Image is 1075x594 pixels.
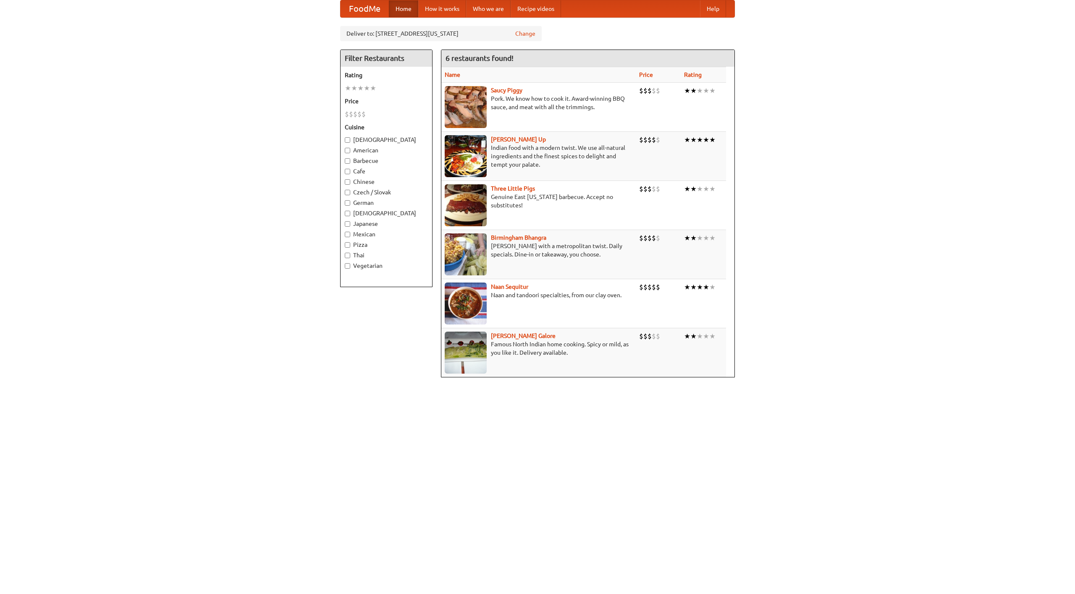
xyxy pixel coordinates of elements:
[370,84,376,93] li: ★
[684,71,702,78] a: Rating
[697,283,703,292] li: ★
[345,137,350,143] input: [DEMOGRAPHIC_DATA]
[345,169,350,174] input: Cafe
[684,332,690,341] li: ★
[643,86,648,95] li: $
[491,332,556,339] a: [PERSON_NAME] Galore
[445,340,632,357] p: Famous North Indian home cooking. Spicy or mild, as you like it. Delivery available.
[345,97,428,105] h5: Price
[345,136,428,144] label: [DEMOGRAPHIC_DATA]
[690,135,697,144] li: ★
[351,84,357,93] li: ★
[345,200,350,206] input: German
[639,283,643,292] li: $
[703,332,709,341] li: ★
[446,54,514,62] ng-pluralize: 6 restaurants found!
[684,184,690,194] li: ★
[341,0,389,17] a: FoodMe
[690,283,697,292] li: ★
[345,84,351,93] li: ★
[345,263,350,269] input: Vegetarian
[703,184,709,194] li: ★
[491,87,522,94] a: Saucy Piggy
[697,135,703,144] li: ★
[648,233,652,243] li: $
[445,71,460,78] a: Name
[466,0,511,17] a: Who we are
[697,233,703,243] li: ★
[349,110,353,119] li: $
[445,283,487,324] img: naansequitur.jpg
[345,71,428,79] h5: Rating
[697,332,703,341] li: ★
[639,71,653,78] a: Price
[697,184,703,194] li: ★
[643,283,648,292] li: $
[341,50,432,67] h4: Filter Restaurants
[652,332,656,341] li: $
[643,233,648,243] li: $
[511,0,561,17] a: Recipe videos
[648,184,652,194] li: $
[345,148,350,153] input: American
[648,135,652,144] li: $
[656,184,660,194] li: $
[491,136,546,143] a: [PERSON_NAME] Up
[652,283,656,292] li: $
[648,283,652,292] li: $
[703,135,709,144] li: ★
[684,86,690,95] li: ★
[345,262,428,270] label: Vegetarian
[639,184,643,194] li: $
[703,86,709,95] li: ★
[345,167,428,175] label: Cafe
[652,233,656,243] li: $
[690,86,697,95] li: ★
[389,0,418,17] a: Home
[709,233,716,243] li: ★
[656,332,660,341] li: $
[491,283,528,290] a: Naan Sequitur
[652,184,656,194] li: $
[643,332,648,341] li: $
[345,251,428,259] label: Thai
[656,283,660,292] li: $
[364,84,370,93] li: ★
[445,332,487,374] img: currygalore.jpg
[345,211,350,216] input: [DEMOGRAPHIC_DATA]
[345,220,428,228] label: Japanese
[445,193,632,209] p: Genuine East [US_STATE] barbecue. Accept no substitutes!
[345,242,350,248] input: Pizza
[445,86,487,128] img: saucy.jpg
[648,86,652,95] li: $
[697,86,703,95] li: ★
[345,253,350,258] input: Thai
[345,232,350,237] input: Mexican
[690,233,697,243] li: ★
[648,332,652,341] li: $
[709,332,716,341] li: ★
[703,233,709,243] li: ★
[357,110,362,119] li: $
[340,26,542,41] div: Deliver to: [STREET_ADDRESS][US_STATE]
[445,184,487,226] img: littlepigs.jpg
[709,184,716,194] li: ★
[418,0,466,17] a: How it works
[345,230,428,238] label: Mexican
[690,332,697,341] li: ★
[643,135,648,144] li: $
[345,157,428,165] label: Barbecue
[643,184,648,194] li: $
[684,283,690,292] li: ★
[345,158,350,164] input: Barbecue
[656,135,660,144] li: $
[345,241,428,249] label: Pizza
[639,86,643,95] li: $
[445,233,487,275] img: bhangra.jpg
[639,332,643,341] li: $
[357,84,364,93] li: ★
